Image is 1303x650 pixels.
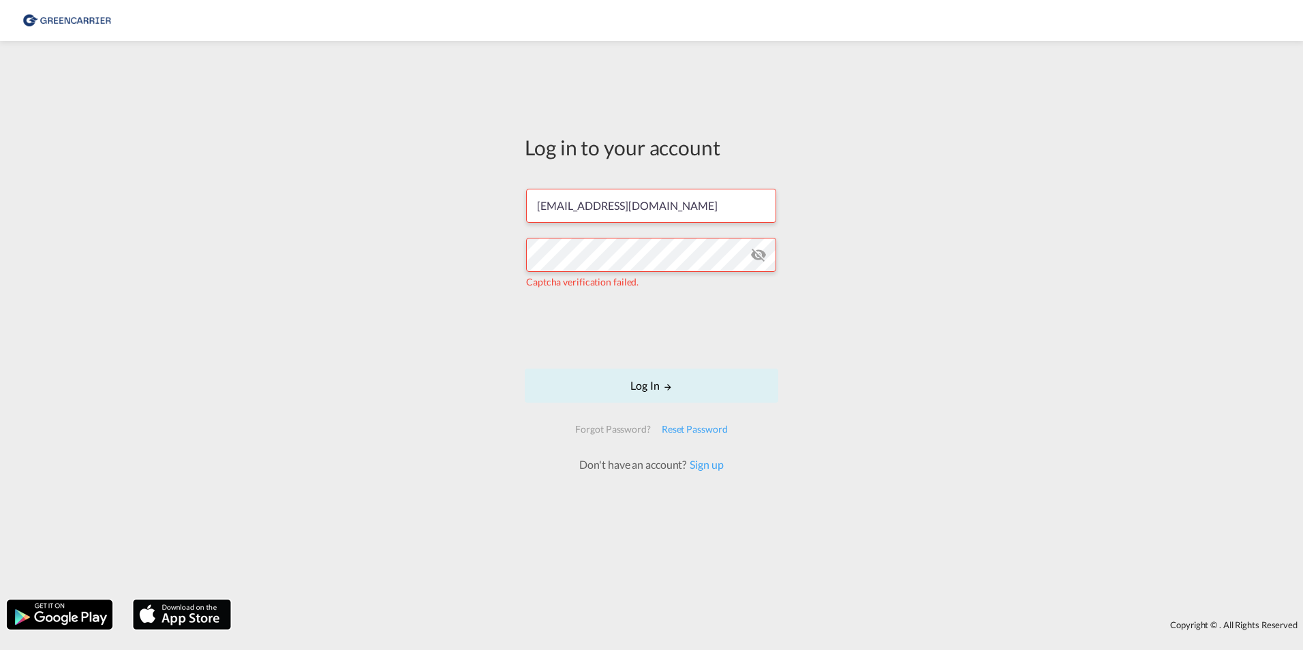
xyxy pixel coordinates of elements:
input: Enter email/phone number [526,189,776,223]
div: Log in to your account [525,133,778,161]
a: Sign up [686,458,723,471]
iframe: reCAPTCHA [548,302,755,355]
img: google.png [5,598,114,631]
div: Don't have an account? [564,457,738,472]
div: Copyright © . All Rights Reserved [238,613,1303,636]
button: LOGIN [525,369,778,403]
img: b0b18ec08afe11efb1d4932555f5f09d.png [20,5,112,36]
div: Forgot Password? [570,417,656,442]
div: Reset Password [656,417,733,442]
md-icon: icon-eye-off [750,247,767,263]
img: apple.png [132,598,232,631]
span: Captcha verification failed. [526,276,639,288]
